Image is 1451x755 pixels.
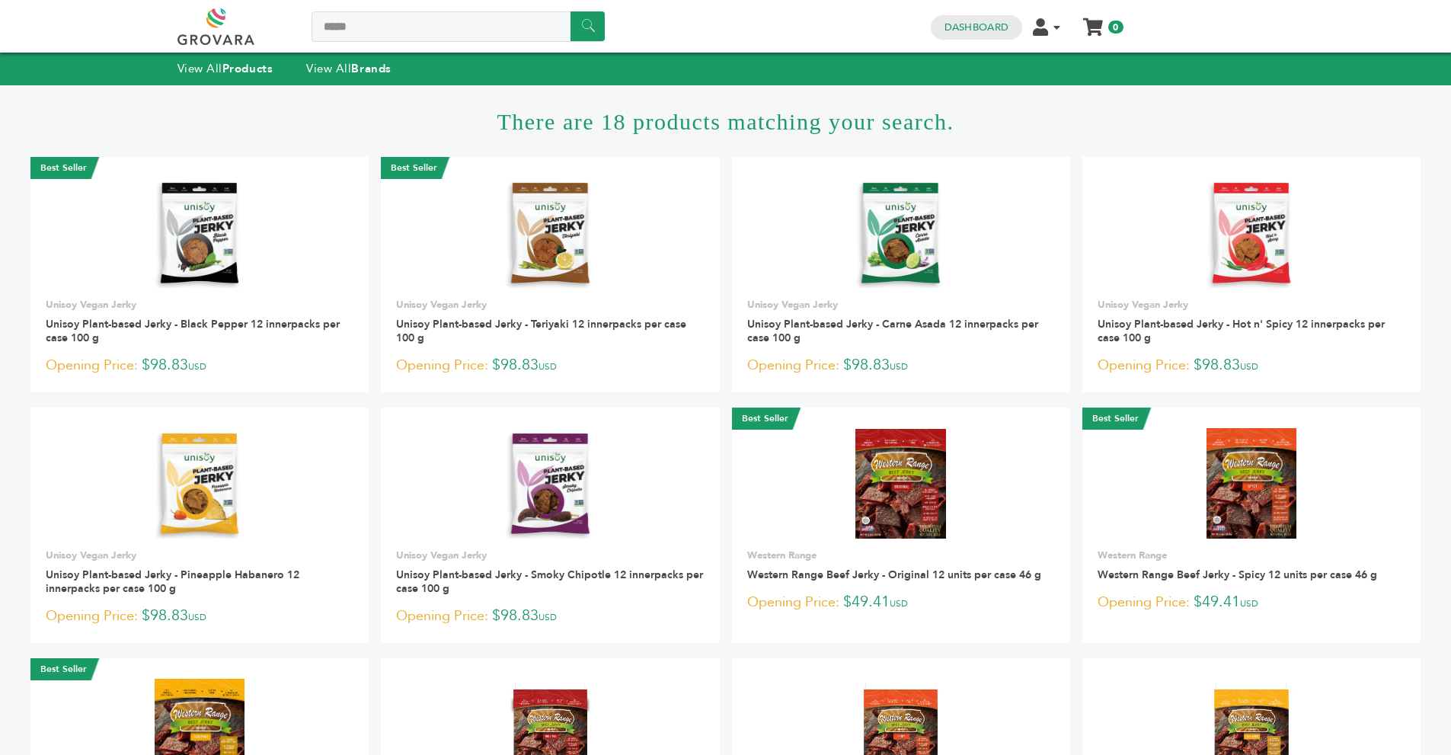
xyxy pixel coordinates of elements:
[747,549,1055,562] p: Western Range
[539,360,557,373] span: USD
[396,605,704,628] p: $98.83
[495,178,606,288] img: Unisoy Plant-based Jerky - Teriyaki 12 innerpacks per case 100 g
[145,428,255,539] img: Unisoy Plant-based Jerky - Pineapple Habanero 12 innerpacks per case 100 g
[1098,591,1405,614] p: $49.41
[46,317,340,345] a: Unisoy Plant-based Jerky - Black Pepper 12 innerpacks per case 100 g
[46,355,138,376] span: Opening Price:
[177,61,273,76] a: View AllProducts
[351,61,391,76] strong: Brands
[747,298,1055,312] p: Unisoy Vegan Jerky
[46,606,138,626] span: Opening Price:
[855,429,946,539] img: Western Range Beef Jerky - Original 12 units per case 46 g
[495,428,606,539] img: Unisoy Plant-based Jerky - Smoky Chipotle 12 innerpacks per case 100 g
[145,178,255,288] img: Unisoy Plant-based Jerky - Black Pepper 12 innerpacks per case 100 g
[845,178,956,288] img: Unisoy Plant-based Jerky - Carne Asada 12 innerpacks per case 100 g
[747,354,1055,377] p: $98.83
[747,317,1038,345] a: Unisoy Plant-based Jerky - Carne Asada 12 innerpacks per case 100 g
[1240,597,1258,609] span: USD
[1207,428,1297,538] img: Western Range Beef Jerky - Spicy 12 units per case 46 g
[188,360,206,373] span: USD
[747,568,1041,582] a: Western Range Beef Jerky - Original 12 units per case 46 g
[46,354,353,377] p: $98.83
[396,549,704,562] p: Unisoy Vegan Jerky
[396,606,488,626] span: Opening Price:
[1098,568,1377,582] a: Western Range Beef Jerky - Spicy 12 units per case 46 g
[1098,298,1405,312] p: Unisoy Vegan Jerky
[46,605,353,628] p: $98.83
[890,597,908,609] span: USD
[747,591,1055,614] p: $49.41
[944,21,1008,34] a: Dashboard
[747,355,839,376] span: Opening Price:
[396,317,686,345] a: Unisoy Plant-based Jerky - Teriyaki 12 innerpacks per case 100 g
[396,355,488,376] span: Opening Price:
[222,61,273,76] strong: Products
[46,549,353,562] p: Unisoy Vegan Jerky
[1240,360,1258,373] span: USD
[312,11,605,42] input: Search a product or brand...
[30,85,1421,157] h1: There are 18 products matching your search.
[1108,21,1123,34] span: 0
[1098,592,1190,613] span: Opening Price:
[46,568,299,596] a: Unisoy Plant-based Jerky - Pineapple Habanero 12 innerpacks per case 100 g
[890,360,908,373] span: USD
[306,61,392,76] a: View AllBrands
[1197,178,1307,288] img: Unisoy Plant-based Jerky - Hot n' Spicy 12 innerpacks per case 100 g
[396,298,704,312] p: Unisoy Vegan Jerky
[1084,14,1101,30] a: My Cart
[188,611,206,623] span: USD
[1098,549,1405,562] p: Western Range
[396,354,704,377] p: $98.83
[46,298,353,312] p: Unisoy Vegan Jerky
[539,611,557,623] span: USD
[1098,317,1385,345] a: Unisoy Plant-based Jerky - Hot n' Spicy 12 innerpacks per case 100 g
[396,568,703,596] a: Unisoy Plant-based Jerky - Smoky Chipotle 12 innerpacks per case 100 g
[1098,354,1405,377] p: $98.83
[1098,355,1190,376] span: Opening Price:
[747,592,839,613] span: Opening Price:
